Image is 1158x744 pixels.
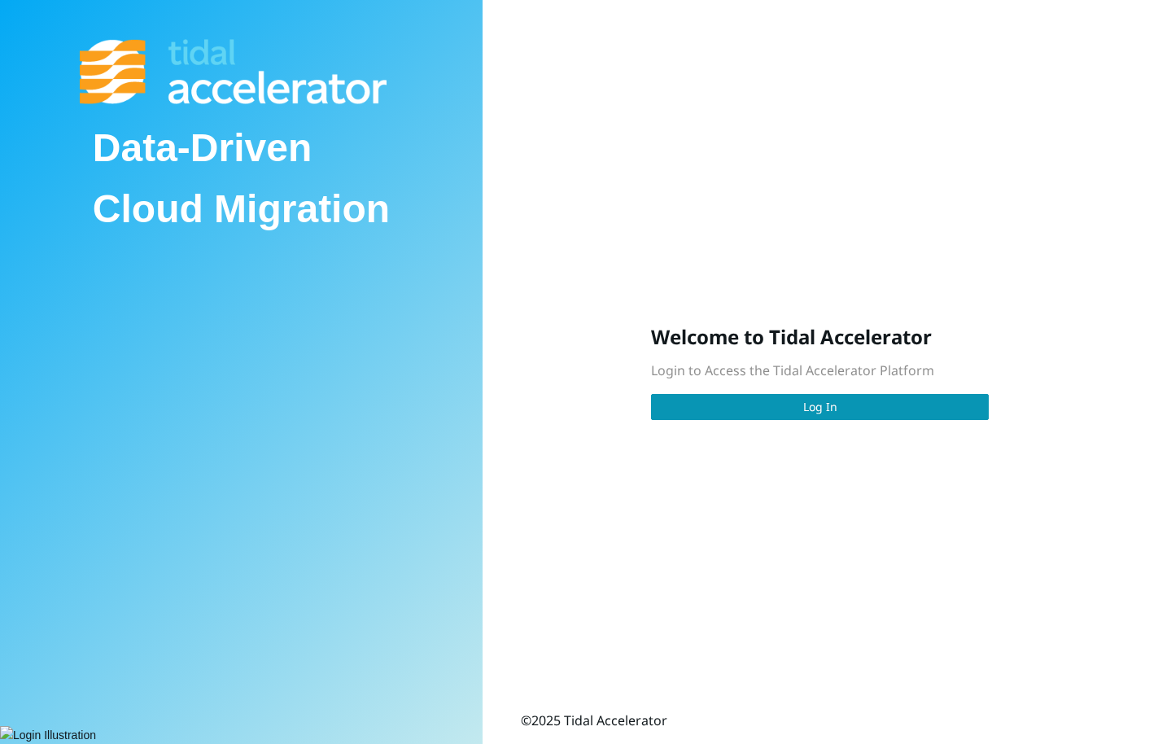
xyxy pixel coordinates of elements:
[651,361,934,379] span: Login to Access the Tidal Accelerator Platform
[80,39,387,104] img: Tidal Accelerator Logo
[651,324,989,350] h3: Welcome to Tidal Accelerator
[80,104,403,253] div: Data-Driven Cloud Migration
[803,398,837,416] span: Log In
[651,394,989,420] button: Log In
[521,711,667,731] div: © 2025 Tidal Accelerator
